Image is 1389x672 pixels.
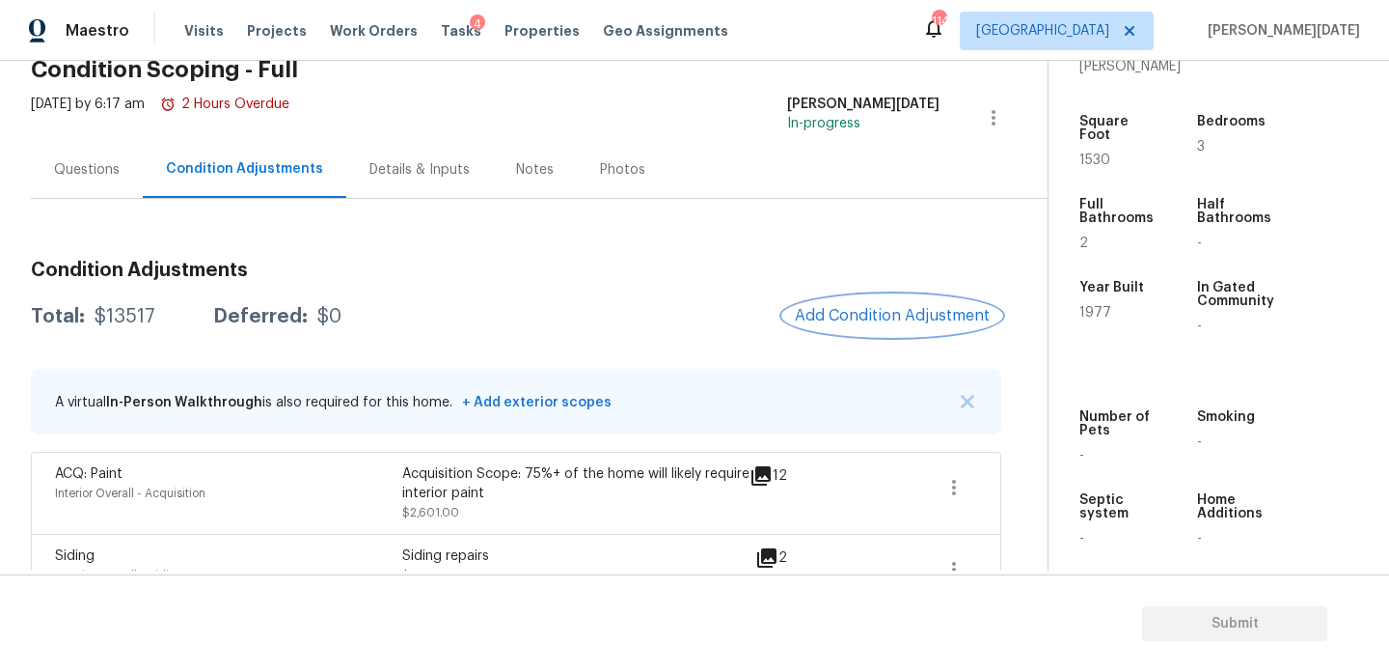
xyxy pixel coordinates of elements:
span: - [1197,237,1202,250]
span: Exterior Overall - Siding [55,570,183,581]
span: [PERSON_NAME][DATE] [1200,21,1360,41]
div: 4 [470,14,485,34]
div: Photos [600,160,645,180]
div: [DATE] by 6:17 am [31,95,289,141]
div: 2 [755,546,849,570]
span: In-Person Walkthrough [106,396,262,409]
div: 12 [749,464,849,488]
span: + Add exterior scopes [456,396,612,409]
span: Visits [184,21,224,41]
div: Details & Inputs [369,160,470,180]
div: Deferred: [213,307,308,326]
div: $0 [317,307,341,326]
span: 1530 [1079,154,1110,167]
span: Interior Overall - Acquisition [55,488,205,499]
h5: Smoking [1197,410,1255,424]
div: 114 [932,12,945,31]
p: A virtual is also required for this home. [55,393,612,412]
span: $1,200.00 [402,570,460,581]
h5: In Gated Community [1197,281,1278,308]
h5: Year Built [1079,281,1144,294]
div: $13517 [95,307,155,326]
div: Questions [54,160,120,180]
button: Add Condition Adjustment [783,295,1001,336]
div: [PERSON_NAME][DATE] [787,95,940,114]
span: Tasks [441,24,481,38]
span: - [1197,320,1202,333]
h5: Bedrooms [1197,115,1266,128]
span: - [1079,449,1084,462]
span: Siding [55,549,95,563]
h5: Full Bathrooms [1079,198,1160,225]
h5: Septic system [1079,493,1160,520]
div: Acquisition Scope: 75%+ of the home will likely require interior paint [402,464,749,503]
h2: Condition Scoping - Full [31,60,1048,79]
span: 1977 [1079,306,1111,320]
h5: Half Bathrooms [1197,198,1278,225]
span: $2,601.00 [402,507,459,518]
span: Add Condition Adjustment [795,307,990,324]
span: 2 Hours Overdue [160,98,289,111]
span: - [1079,532,1084,546]
span: Maestro [66,21,129,41]
img: X Button Icon [961,395,974,408]
h5: Square Foot [1079,115,1160,142]
span: ACQ: Paint [55,467,123,481]
span: Projects [247,21,307,41]
div: Siding repairs [402,546,749,566]
h5: Home Additions [1197,493,1278,520]
div: Condition Adjustments [166,159,323,179]
span: In-progress [787,117,860,130]
span: 3 [1197,140,1205,154]
span: 2 [1079,237,1088,250]
button: X Button Icon [958,392,977,411]
span: [GEOGRAPHIC_DATA] [976,21,1109,41]
span: Work Orders [330,21,418,41]
span: Properties [504,21,580,41]
h5: Number of Pets [1079,410,1160,437]
span: - [1197,435,1202,449]
span: Geo Assignments [603,21,728,41]
div: Notes [516,160,554,180]
div: [PERSON_NAME] [1079,57,1211,76]
div: Total: [31,307,85,326]
span: - [1197,532,1202,546]
h3: Condition Adjustments [31,261,1001,280]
